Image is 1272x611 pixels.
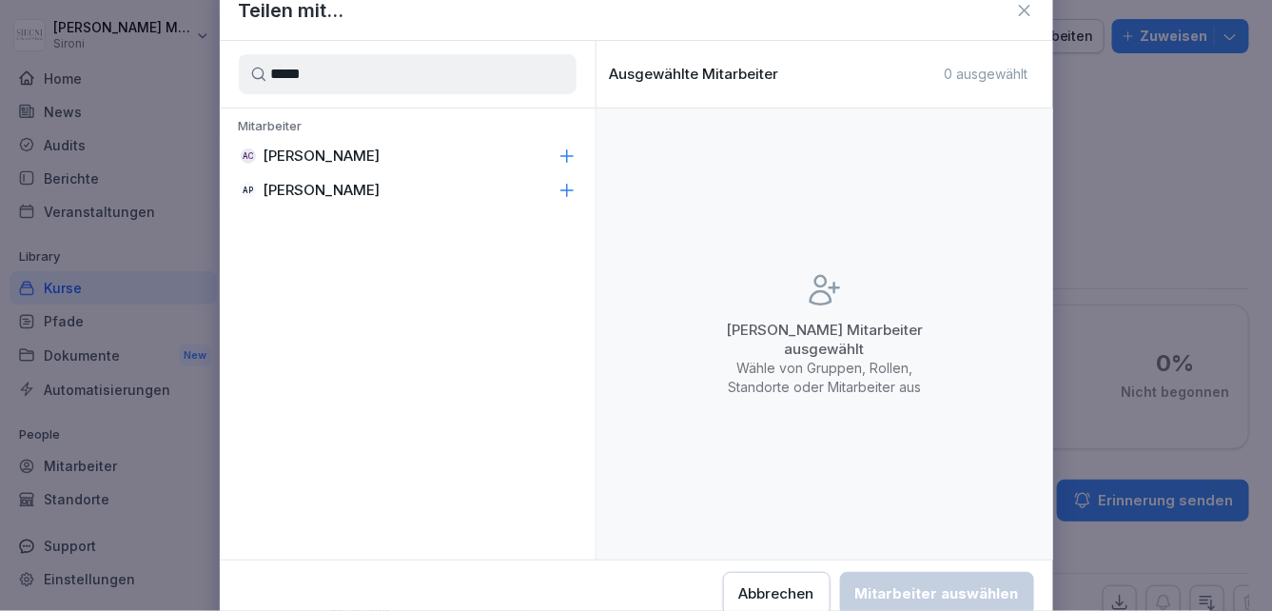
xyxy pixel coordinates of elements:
p: Wähle von Gruppen, Rollen, Standorte oder Mitarbeiter aus [711,359,939,397]
div: Abbrechen [739,583,814,604]
p: Mitarbeiter [220,118,596,139]
p: [PERSON_NAME] [264,147,381,166]
div: AC [241,148,256,164]
p: [PERSON_NAME] [264,181,381,200]
p: [PERSON_NAME] Mitarbeiter ausgewählt [711,321,939,359]
p: Ausgewählte Mitarbeiter [610,66,779,83]
p: 0 ausgewählt [945,66,1028,83]
div: Mitarbeiter auswählen [855,583,1019,604]
div: AP [241,183,256,198]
